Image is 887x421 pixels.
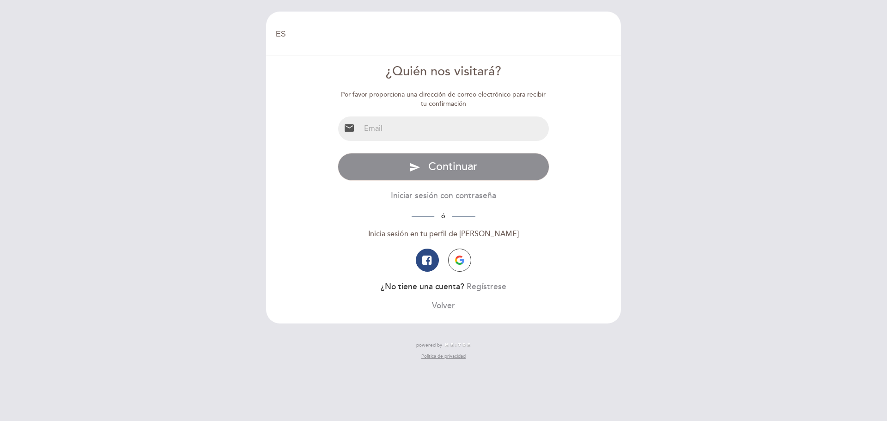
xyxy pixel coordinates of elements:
[338,229,550,239] div: Inicia sesión en tu perfil de [PERSON_NAME]
[428,160,477,173] span: Continuar
[338,63,550,81] div: ¿Quién nos visitará?
[381,282,464,292] span: ¿No tiene una cuenta?
[434,212,452,220] span: ó
[338,153,550,181] button: send Continuar
[360,116,549,141] input: Email
[455,256,464,265] img: icon-google.png
[467,281,506,293] button: Regístrese
[432,300,455,311] button: Volver
[416,342,471,348] a: powered by
[338,90,550,109] div: Por favor proporciona una dirección de correo electrónico para recibir tu confirmación
[444,343,471,348] img: MEITRE
[344,122,355,134] i: email
[409,162,420,173] i: send
[421,353,466,360] a: Política de privacidad
[416,342,442,348] span: powered by
[391,190,496,201] button: Iniciar sesión con contraseña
